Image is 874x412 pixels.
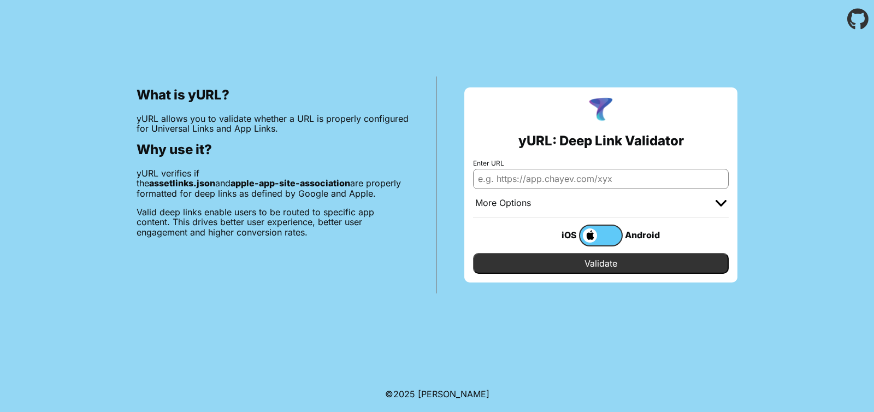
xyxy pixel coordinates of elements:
h2: Why use it? [137,142,409,157]
p: yURL verifies if the and are properly formatted for deep links as defined by Google and Apple. [137,168,409,198]
b: apple-app-site-association [231,178,350,189]
span: 2025 [393,389,415,399]
p: yURL allows you to validate whether a URL is properly configured for Universal Links and App Links. [137,114,409,134]
p: Valid deep links enable users to be routed to specific app content. This drives better user exper... [137,207,409,237]
input: Validate [473,253,729,274]
h2: What is yURL? [137,87,409,103]
b: assetlinks.json [149,178,215,189]
div: iOS [535,228,579,242]
img: chevron [716,200,727,207]
div: More Options [475,198,531,209]
input: e.g. https://app.chayev.com/xyx [473,169,729,189]
h2: yURL: Deep Link Validator [518,133,684,149]
div: Android [623,228,666,242]
a: Michael Ibragimchayev's Personal Site [418,389,489,399]
label: Enter URL [473,160,729,167]
img: yURL Logo [587,96,615,125]
footer: © [385,376,489,412]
